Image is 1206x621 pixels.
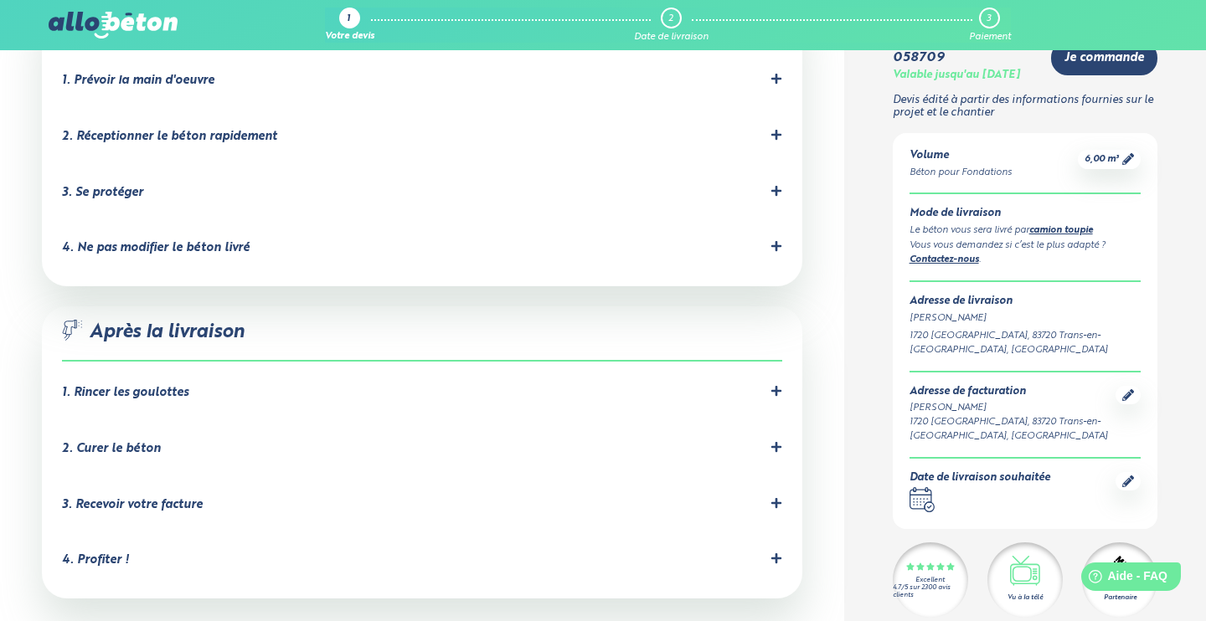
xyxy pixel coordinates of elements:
div: Excellent [915,577,945,584]
div: Paiement [969,32,1011,43]
div: Le béton vous sera livré par [910,223,1142,239]
div: Référence D-2025-058709 [893,35,1038,66]
div: 2 [668,13,673,24]
a: 2 Date de livraison [634,8,709,43]
div: Volume [910,150,1012,162]
div: Vu à la télé [1008,593,1043,603]
span: Je commande [1064,52,1144,66]
div: Valable jusqu'au [DATE] [893,69,1020,82]
p: Devis édité à partir des informations fournies sur le projet et le chantier [893,95,1158,120]
a: 1 Votre devis [325,8,374,43]
div: 3 [987,13,991,24]
div: [PERSON_NAME] [910,402,1116,416]
div: 4. Profiter ! [62,553,129,567]
div: Date de livraison [634,32,709,43]
div: 1 [347,14,350,25]
div: 4.7/5 sur 2300 avis clients [893,584,968,599]
div: [PERSON_NAME] [910,312,1142,326]
div: 1720 [GEOGRAPHIC_DATA], 83720 Trans-en-[GEOGRAPHIC_DATA], [GEOGRAPHIC_DATA] [910,329,1142,357]
div: 2. Curer le béton [62,442,161,456]
div: 2. Réceptionner le béton rapidement [62,130,277,144]
a: 3 Paiement [969,8,1011,43]
a: Je commande [1051,42,1157,76]
div: 1. Prévoir la main d'oeuvre [62,74,214,88]
div: 3. Recevoir votre facture [62,498,203,512]
div: Votre devis [325,32,374,43]
a: Contactez-nous [910,255,979,264]
a: camion toupie [1029,226,1093,235]
div: 1. Rincer les goulottes [62,386,188,400]
div: Adresse de livraison [910,296,1142,309]
img: allobéton [49,12,178,38]
div: Après la livraison [62,320,781,362]
div: Mode de livraison [910,208,1142,221]
div: 1720 [GEOGRAPHIC_DATA], 83720 Trans-en-[GEOGRAPHIC_DATA], [GEOGRAPHIC_DATA] [910,415,1116,444]
div: Date de livraison souhaitée [910,472,1050,485]
div: Vous vous demandez si c’est le plus adapté ? . [910,239,1142,268]
iframe: Help widget launcher [1057,556,1188,603]
div: 4. Ne pas modifier le béton livré [62,241,250,255]
div: 3. Se protéger [62,186,143,200]
div: Adresse de facturation [910,386,1116,398]
div: Béton pour Fondations [910,166,1012,180]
